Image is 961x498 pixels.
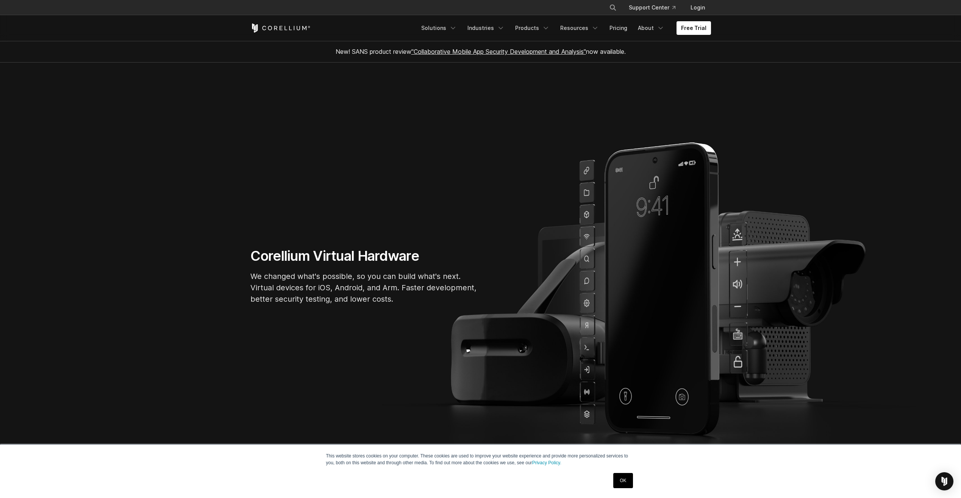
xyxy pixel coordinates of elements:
[605,21,632,35] a: Pricing
[511,21,554,35] a: Products
[532,460,561,465] a: Privacy Policy.
[417,21,461,35] a: Solutions
[623,1,681,14] a: Support Center
[935,472,953,490] div: Open Intercom Messenger
[600,1,711,14] div: Navigation Menu
[463,21,509,35] a: Industries
[677,21,711,35] a: Free Trial
[417,21,711,35] div: Navigation Menu
[684,1,711,14] a: Login
[613,473,633,488] a: OK
[556,21,603,35] a: Resources
[336,48,626,55] span: New! SANS product review now available.
[250,271,478,305] p: We changed what's possible, so you can build what's next. Virtual devices for iOS, Android, and A...
[250,247,478,265] h1: Corellium Virtual Hardware
[633,21,669,35] a: About
[411,48,586,55] a: "Collaborative Mobile App Security Development and Analysis"
[326,453,635,466] p: This website stores cookies on your computer. These cookies are used to improve your website expe...
[250,23,311,33] a: Corellium Home
[606,1,620,14] button: Search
